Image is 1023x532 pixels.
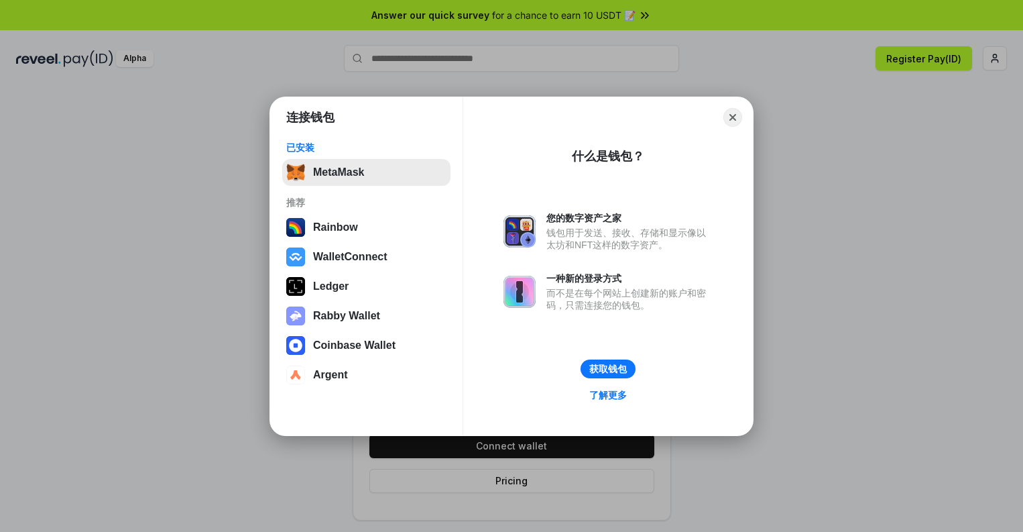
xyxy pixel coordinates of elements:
div: 一种新的登录方式 [546,272,713,284]
div: 钱包用于发送、接收、存储和显示像以太坊和NFT这样的数字资产。 [546,227,713,251]
h1: 连接钱包 [286,109,335,125]
div: Coinbase Wallet [313,339,396,352]
button: 获取钱包 [581,360,636,378]
img: svg+xml,%3Csvg%20xmlns%3D%22http%3A%2F%2Fwww.w3.org%2F2000%2Fsvg%22%20fill%3D%22none%22%20viewBox... [503,276,536,308]
div: 而不是在每个网站上创建新的账户和密码，只需连接您的钱包。 [546,287,713,311]
div: 什么是钱包？ [572,148,644,164]
button: Ledger [282,273,450,300]
img: svg+xml,%3Csvg%20width%3D%2228%22%20height%3D%2228%22%20viewBox%3D%220%200%2028%2028%22%20fill%3D... [286,248,305,266]
button: WalletConnect [282,244,450,270]
button: Rabby Wallet [282,303,450,329]
div: 您的数字资产之家 [546,212,713,224]
div: 了解更多 [589,389,627,401]
div: Argent [313,369,348,381]
img: svg+xml,%3Csvg%20width%3D%2228%22%20height%3D%2228%22%20viewBox%3D%220%200%2028%2028%22%20fill%3D... [286,336,305,355]
img: svg+xml,%3Csvg%20fill%3D%22none%22%20height%3D%2233%22%20viewBox%3D%220%200%2035%2033%22%20width%... [286,163,305,182]
button: Argent [282,362,450,388]
img: svg+xml,%3Csvg%20width%3D%2228%22%20height%3D%2228%22%20viewBox%3D%220%200%2028%2028%22%20fill%3D... [286,366,305,384]
div: MetaMask [313,166,364,178]
div: 已安装 [286,142,446,154]
div: Rabby Wallet [313,310,380,322]
div: WalletConnect [313,251,387,263]
button: MetaMask [282,159,450,186]
img: svg+xml,%3Csvg%20width%3D%22120%22%20height%3D%22120%22%20viewBox%3D%220%200%20120%20120%22%20fil... [286,218,305,237]
button: Coinbase Wallet [282,332,450,359]
div: Ledger [313,280,349,292]
img: svg+xml,%3Csvg%20xmlns%3D%22http%3A%2F%2Fwww.w3.org%2F2000%2Fsvg%22%20fill%3D%22none%22%20viewBox... [503,215,536,248]
div: 获取钱包 [589,363,627,375]
div: Rainbow [313,221,358,233]
img: svg+xml,%3Csvg%20xmlns%3D%22http%3A%2F%2Fwww.w3.org%2F2000%2Fsvg%22%20width%3D%2228%22%20height%3... [286,277,305,296]
img: svg+xml,%3Csvg%20xmlns%3D%22http%3A%2F%2Fwww.w3.org%2F2000%2Fsvg%22%20fill%3D%22none%22%20viewBox... [286,307,305,325]
button: Rainbow [282,214,450,241]
button: Close [723,108,742,127]
a: 了解更多 [581,386,635,404]
div: 推荐 [286,197,446,209]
